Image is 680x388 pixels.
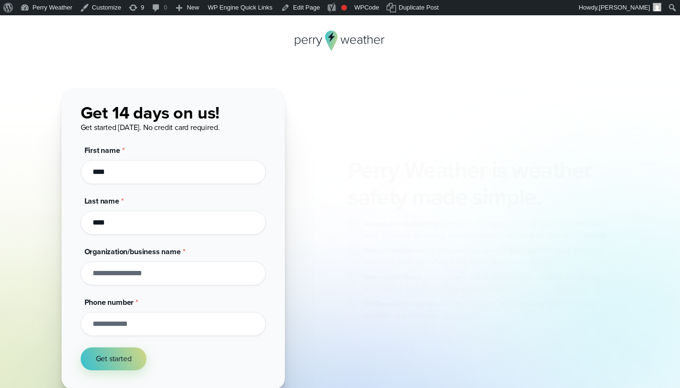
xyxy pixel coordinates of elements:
span: Get 14 days on us! [81,100,220,125]
span: Get started [DATE]. No credit card required. [81,122,220,133]
span: Organization/business name [84,246,181,257]
span: [PERSON_NAME] [599,4,650,11]
div: Focus keyphrase not set [341,5,347,11]
span: Phone number [84,297,134,308]
span: Get started [96,353,132,365]
span: First name [84,145,120,156]
span: Last name [84,195,119,206]
button: Get started [81,347,147,370]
